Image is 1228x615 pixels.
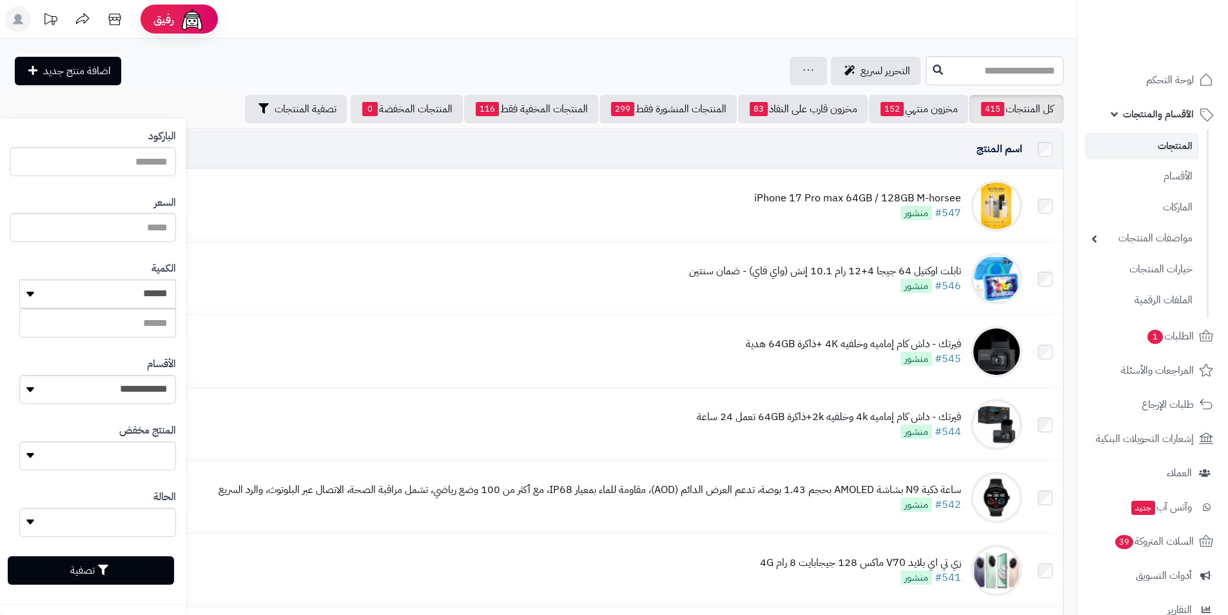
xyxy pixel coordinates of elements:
[153,12,174,27] span: رفيق
[1115,535,1133,549] span: 39
[935,278,961,294] a: #546
[760,556,961,570] div: زي تي اي بلايد V70 ماكس 128 جيجابايت 8 رام 4G
[1096,430,1194,448] span: إشعارات التحويلات البنكية
[43,63,111,79] span: اضافة منتج جديد
[1085,65,1220,96] a: لوحة التحكم
[219,483,961,498] div: ساعة ذكية N9 بشاشة AMOLED بحجم 1.43 بوصة، تدعم العرض الدائم (AOD)، مقاومة للماء بمعيار IP68، مع أ...
[1085,389,1220,420] a: طلبات الإرجاع
[935,497,961,512] a: #542
[881,102,904,116] span: 152
[1085,492,1220,523] a: وآتس آبجديد
[1123,105,1194,123] span: الأقسام والمنتجات
[1085,256,1199,283] a: خيارات المنتجات
[147,357,176,372] label: الأقسام
[1146,327,1194,345] span: الطلبات
[1140,36,1216,63] img: logo-2.png
[901,206,932,220] span: منشور
[1085,526,1220,557] a: السلات المتروكة39
[738,95,868,123] a: مخزون قارب على النفاذ83
[34,6,66,35] a: تحديثات المنصة
[1142,396,1194,414] span: طلبات الإرجاع
[611,102,634,116] span: 299
[971,472,1022,523] img: ساعة ذكية N9 بشاشة AMOLED بحجم 1.43 بوصة، تدعم العرض الدائم (AOD)، مقاومة للماء بمعيار IP68، مع أ...
[151,261,176,276] label: الكمية
[1085,194,1199,221] a: الماركات
[245,95,347,123] button: تصفية المنتجات
[1085,163,1199,190] a: الأقسام
[935,205,961,221] a: #547
[153,490,176,505] label: الحالة
[599,95,737,123] a: المنتجات المنشورة فقط299
[977,141,1022,157] a: اسم المنتج
[351,95,463,123] a: المنتجات المخفضة0
[935,424,961,439] a: #544
[831,57,921,85] a: التحرير لسريع
[119,423,176,438] label: المنتج مخفض
[901,279,932,293] span: منشور
[901,498,932,512] span: منشور
[464,95,598,123] a: المنتجات المخفية فقط116
[901,425,932,439] span: منشور
[1147,330,1163,344] span: 1
[1085,225,1199,252] a: مواصفات المنتجات
[148,129,176,144] label: الباركود
[1130,498,1192,516] span: وآتس آب
[362,102,378,116] span: 0
[1131,501,1155,515] span: جديد
[869,95,968,123] a: مخزون منتهي152
[971,253,1022,305] img: تابلت اوكتيل 64 جيجا 4+12 رام 10.1 إنش (واي فاي) - ضمان سنتين
[8,556,174,585] button: تصفية
[1085,423,1220,454] a: إشعارات التحويلات البنكية
[1085,458,1220,489] a: العملاء
[179,6,205,32] img: ai-face.png
[1146,71,1194,89] span: لوحة التحكم
[1085,287,1199,314] a: الملفات الرقمية
[750,102,768,116] span: 83
[1085,355,1220,386] a: المراجعات والأسئلة
[935,570,961,585] a: #541
[970,95,1064,123] a: كل المنتجات415
[1085,560,1220,591] a: أدوات التسويق
[154,196,176,210] label: السعر
[746,337,961,352] div: فيرتك - داش كام إماميه وخلفيه 4K +ذاكرة 64GB هدية
[901,570,932,585] span: منشور
[697,410,961,425] div: فيرتك - داش كام إماميه 4k وخلفيه 2k+ذاكرة 64GB تعمل 24 ساعة
[275,101,336,117] span: تصفية المنتجات
[935,351,961,367] a: #545
[1114,532,1194,550] span: السلات المتروكة
[1167,464,1192,482] span: العملاء
[15,57,121,85] a: اضافة منتج جديد
[971,326,1022,378] img: فيرتك - داش كام إماميه وخلفيه 4K +ذاكرة 64GB هدية
[1085,321,1220,352] a: الطلبات1
[689,264,961,279] div: تابلت اوكتيل 64 جيجا 4+12 رام 10.1 إنش (واي فاي) - ضمان سنتين
[1121,361,1194,379] span: المراجعات والأسئلة
[971,545,1022,596] img: زي تي اي بلايد V70 ماكس 128 جيجابايت 8 رام 4G
[1136,567,1192,585] span: أدوات التسويق
[971,180,1022,232] img: iPhone 17 Pro max 64GB / 128GB M-horsee
[981,102,1004,116] span: 415
[1085,133,1199,159] a: المنتجات
[476,102,499,116] span: 116
[971,399,1022,450] img: فيرتك - داش كام إماميه 4k وخلفيه 2k+ذاكرة 64GB تعمل 24 ساعة
[754,191,961,206] div: iPhone 17 Pro max 64GB / 128GB M-horsee
[861,63,910,79] span: التحرير لسريع
[901,352,932,366] span: منشور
